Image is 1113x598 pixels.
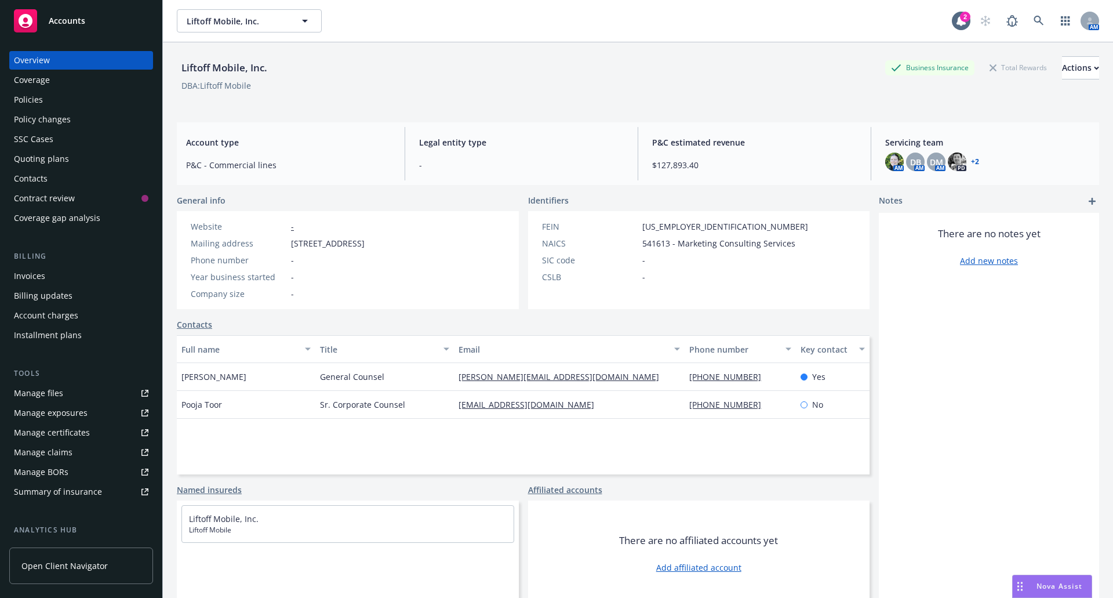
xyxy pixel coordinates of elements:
[9,189,153,208] a: Contract review
[21,560,108,572] span: Open Client Navigator
[9,110,153,129] a: Policy changes
[910,156,921,168] span: DB
[189,513,259,524] a: Liftoff Mobile, Inc.
[320,398,405,411] span: Sr. Corporate Counsel
[177,9,322,32] button: Liftoff Mobile, Inc.
[14,189,75,208] div: Contract review
[320,371,384,383] span: General Counsel
[796,335,870,363] button: Key contact
[14,463,68,481] div: Manage BORs
[9,404,153,422] a: Manage exposures
[186,159,391,171] span: P&C - Commercial lines
[542,237,638,249] div: NAICS
[689,371,770,382] a: [PHONE_NUMBER]
[14,326,82,345] div: Installment plans
[189,525,507,535] span: Liftoff Mobile
[9,306,153,325] a: Account charges
[642,254,645,266] span: -
[974,9,997,32] a: Start snowing
[459,399,603,410] a: [EMAIL_ADDRESS][DOMAIN_NAME]
[9,209,153,227] a: Coverage gap analysis
[9,51,153,70] a: Overview
[1062,57,1099,79] div: Actions
[14,71,50,89] div: Coverage
[9,130,153,148] a: SSC Cases
[812,398,823,411] span: No
[9,368,153,379] div: Tools
[9,463,153,481] a: Manage BORs
[1054,9,1077,32] a: Switch app
[528,194,569,206] span: Identifiers
[14,384,63,403] div: Manage files
[177,335,315,363] button: Full name
[177,194,225,206] span: General info
[9,326,153,345] a: Installment plans
[14,150,69,168] div: Quoting plans
[187,15,287,27] span: Liftoff Mobile, Inc.
[528,484,602,496] a: Affiliated accounts
[542,271,638,283] div: CSLB
[689,343,778,356] div: Phone number
[938,227,1041,241] span: There are no notes yet
[542,254,638,266] div: SIC code
[14,169,48,188] div: Contacts
[9,71,153,89] a: Coverage
[454,335,685,363] button: Email
[14,130,53,148] div: SSC Cases
[191,271,286,283] div: Year business started
[419,159,624,171] span: -
[291,237,365,249] span: [STREET_ADDRESS]
[186,136,391,148] span: Account type
[9,90,153,109] a: Policies
[14,306,78,325] div: Account charges
[291,254,294,266] span: -
[542,220,638,233] div: FEIN
[984,60,1053,75] div: Total Rewards
[885,153,904,171] img: photo
[1013,575,1027,597] div: Drag to move
[191,237,286,249] div: Mailing address
[9,287,153,305] a: Billing updates
[14,423,90,442] div: Manage certificates
[419,136,624,148] span: Legal entity type
[49,16,85,26] span: Accounts
[9,5,153,37] a: Accounts
[181,398,222,411] span: Pooja Toor
[960,255,1018,267] a: Add new notes
[14,483,102,501] div: Summary of insurance
[14,267,45,285] div: Invoices
[642,237,795,249] span: 541613 - Marketing Consulting Services
[1001,9,1024,32] a: Report a Bug
[885,60,974,75] div: Business Insurance
[181,79,251,92] div: DBA: Liftoff Mobile
[9,524,153,536] div: Analytics hub
[652,159,857,171] span: $127,893.40
[1012,575,1092,598] button: Nova Assist
[885,136,1090,148] span: Servicing team
[291,288,294,300] span: -
[9,423,153,442] a: Manage certificates
[177,60,272,75] div: Liftoff Mobile, Inc.
[14,404,88,422] div: Manage exposures
[685,335,795,363] button: Phone number
[14,51,50,70] div: Overview
[652,136,857,148] span: P&C estimated revenue
[9,483,153,501] a: Summary of insurance
[960,12,970,22] div: 2
[14,287,72,305] div: Billing updates
[930,156,943,168] span: DM
[1062,56,1099,79] button: Actions
[9,443,153,462] a: Manage claims
[642,271,645,283] span: -
[619,534,778,548] span: There are no affiliated accounts yet
[181,343,298,356] div: Full name
[177,318,212,331] a: Contacts
[191,254,286,266] div: Phone number
[9,169,153,188] a: Contacts
[1036,581,1082,591] span: Nova Assist
[9,267,153,285] a: Invoices
[801,343,852,356] div: Key contact
[291,221,294,232] a: -
[14,209,100,227] div: Coverage gap analysis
